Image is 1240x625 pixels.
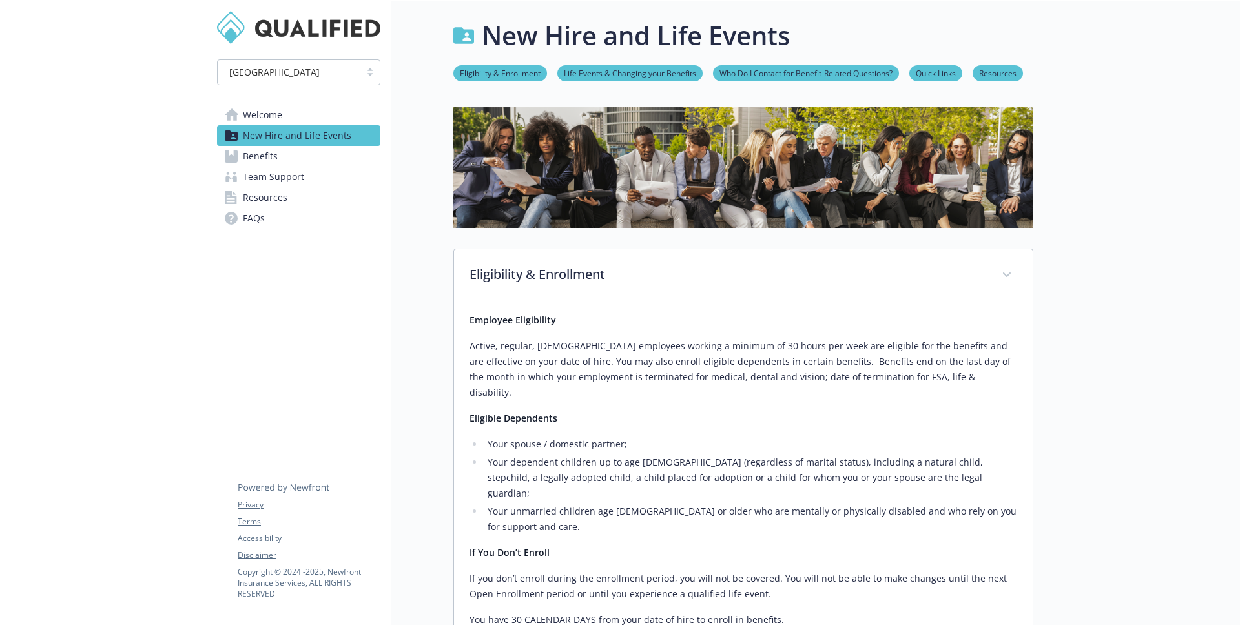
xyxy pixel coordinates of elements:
a: FAQs [217,208,380,229]
a: Privacy [238,499,380,511]
span: Resources [243,187,287,208]
span: Benefits [243,146,278,167]
a: Who Do I Contact for Benefit-Related Questions? [713,67,899,79]
a: New Hire and Life Events [217,125,380,146]
a: Resources [217,187,380,208]
a: Resources [973,67,1023,79]
span: [GEOGRAPHIC_DATA] [229,65,320,79]
p: Active, regular, [DEMOGRAPHIC_DATA] employees working a minimum of 30 hours per week are eligible... [470,338,1017,400]
a: Benefits [217,146,380,167]
strong: If You Don’t Enroll [470,546,550,558]
span: Welcome [243,105,282,125]
img: new hire page banner [453,107,1033,228]
li: Your spouse / domestic partner; [484,436,1017,452]
li: Your unmarried children age [DEMOGRAPHIC_DATA] or older who are mentally or physically disabled a... [484,504,1017,535]
a: Quick Links [909,67,962,79]
p: If you don’t enroll during the enrollment period, you will not be covered. You will not be able t... [470,571,1017,602]
a: Life Events & Changing your Benefits [557,67,703,79]
span: Team Support [243,167,304,187]
span: FAQs [243,208,265,229]
p: Copyright © 2024 - 2025 , Newfront Insurance Services, ALL RIGHTS RESERVED [238,566,380,599]
a: Welcome [217,105,380,125]
a: Eligibility & Enrollment [453,67,547,79]
p: Eligibility & Enrollment [470,265,986,284]
a: Team Support [217,167,380,187]
li: Your dependent children up to age [DEMOGRAPHIC_DATA] (regardless of marital status), including a ... [484,455,1017,501]
h1: New Hire and Life Events [482,16,790,55]
a: Terms [238,516,380,528]
div: Eligibility & Enrollment [454,249,1033,302]
a: Disclaimer [238,549,380,561]
strong: Employee Eligibility [470,314,556,326]
span: New Hire and Life Events [243,125,351,146]
strong: Eligible Dependents [470,412,557,424]
span: [GEOGRAPHIC_DATA] [224,65,354,79]
a: Accessibility [238,533,380,544]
